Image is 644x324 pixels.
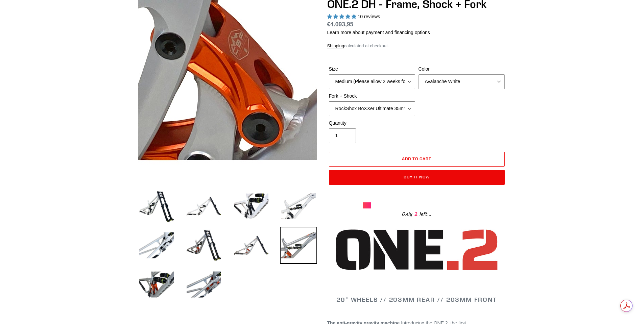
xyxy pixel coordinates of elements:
[327,14,358,19] span: 5.00 stars
[185,188,222,225] img: Load image into Gallery viewer, ONE.2 DH - Frame, Shock + Fork
[357,14,380,19] span: 10 reviews
[412,210,420,219] span: 2
[233,188,270,225] img: Load image into Gallery viewer, ONE.2 DH - Frame, Shock + Fork
[329,93,415,100] label: Fork + Shock
[327,21,354,28] span: €4.093,95
[329,120,415,127] label: Quantity
[280,227,317,264] img: Load image into Gallery viewer, ONE.2 DH - Frame, Shock + Fork
[329,66,415,73] label: Size
[336,296,497,303] span: 29" WHEELS // 203MM REAR // 203MM FRONT
[327,30,430,35] a: Learn more about payment and financing options
[185,266,222,303] img: Load image into Gallery viewer, ONE.2 DH - Frame, Shock + Fork
[419,66,505,73] label: Color
[138,188,175,225] img: Load image into Gallery viewer, ONE.2 DH - Frame, Shock + Fork
[363,208,471,219] div: Only left...
[138,227,175,264] img: Load image into Gallery viewer, ONE.2 DH - Frame, Shock + Fork
[185,227,222,264] img: Load image into Gallery viewer, ONE.2 DH - Frame, Shock + Fork
[280,188,317,225] img: Load image into Gallery viewer, ONE.2 DH - Frame, Shock + Fork
[327,43,506,49] div: calculated at checkout.
[329,152,505,167] button: Add to cart
[327,43,344,49] a: Shipping
[329,170,505,185] button: Buy it now
[138,266,175,303] img: Load image into Gallery viewer, ONE.2 DH - Frame, Shock + Fork
[402,156,431,161] span: Add to cart
[233,227,270,264] img: Load image into Gallery viewer, ONE.2 DH - Frame, Shock + Fork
